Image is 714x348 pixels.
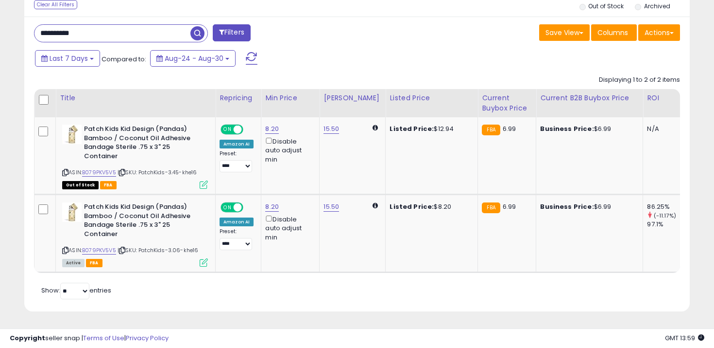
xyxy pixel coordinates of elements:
[62,202,82,222] img: 41SXQmBaiAL._SL40_.jpg
[638,24,680,41] button: Actions
[82,246,116,255] a: B079PKV5V5
[540,202,635,211] div: $6.99
[84,202,202,241] b: Patch Kids Kid Design (Pandas) Bamboo / Coconut Oil Adhesive Bandage Sterile .75 x 3" 25 Container
[265,136,312,164] div: Disable auto adjust min
[591,24,637,41] button: Columns
[62,125,82,144] img: 41SXQmBaiAL._SL40_.jpg
[647,93,682,103] div: ROI
[41,286,111,295] span: Show: entries
[390,124,434,133] b: Listed Price:
[482,125,500,135] small: FBA
[540,202,594,211] b: Business Price:
[503,124,516,133] span: 6.99
[165,54,223,63] span: Aug-24 - Aug-30
[540,125,635,133] div: $6.99
[220,228,254,250] div: Preset:
[220,93,257,103] div: Repricing
[599,75,680,85] div: Displaying 1 to 2 of 2 items
[83,333,124,343] a: Terms of Use
[84,125,202,163] b: Patch Kids Kid Design (Pandas) Bamboo / Coconut Oil Adhesive Bandage Sterile .75 x 3" 25 Container
[35,50,100,67] button: Last 7 Days
[10,333,45,343] strong: Copyright
[62,181,99,189] span: All listings that are currently out of stock and unavailable for purchase on Amazon
[126,333,169,343] a: Privacy Policy
[503,202,516,211] span: 6.99
[323,202,339,212] a: 15.50
[323,124,339,134] a: 15.50
[220,150,254,172] div: Preset:
[390,125,470,133] div: $12.94
[220,140,254,148] div: Amazon AI
[150,50,236,67] button: Aug-24 - Aug-30
[102,55,146,64] span: Compared to:
[10,334,169,343] div: seller snap | |
[242,203,257,212] span: OFF
[50,54,88,63] span: Last 7 Days
[242,126,257,134] span: OFF
[221,126,234,134] span: ON
[540,124,594,133] b: Business Price:
[265,124,279,134] a: 8.20
[390,202,470,211] div: $8.20
[654,212,676,220] small: (-11.17%)
[265,93,315,103] div: Min Price
[390,93,474,103] div: Listed Price
[597,28,628,37] span: Columns
[60,93,211,103] div: Title
[265,214,312,242] div: Disable auto adjust min
[220,218,254,226] div: Amazon AI
[86,259,102,267] span: FBA
[118,246,199,254] span: | SKU: PatchKids-3.06-khe16
[62,202,208,266] div: ASIN:
[644,2,670,10] label: Archived
[588,2,624,10] label: Out of Stock
[62,125,208,188] div: ASIN:
[647,202,686,211] div: 86.25%
[482,93,532,113] div: Current Buybox Price
[647,220,686,229] div: 97.1%
[82,168,116,177] a: B079PKV5V5
[539,24,590,41] button: Save View
[665,333,704,343] span: 2025-09-7 13:59 GMT
[647,125,679,133] div: N/A
[221,203,234,212] span: ON
[213,24,251,41] button: Filters
[323,93,381,103] div: [PERSON_NAME]
[100,181,117,189] span: FBA
[482,202,500,213] small: FBA
[118,168,197,176] span: | SKU: PatchKids-3.45-khe16
[540,93,639,103] div: Current B2B Buybox Price
[265,202,279,212] a: 8.20
[62,259,85,267] span: All listings currently available for purchase on Amazon
[390,202,434,211] b: Listed Price:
